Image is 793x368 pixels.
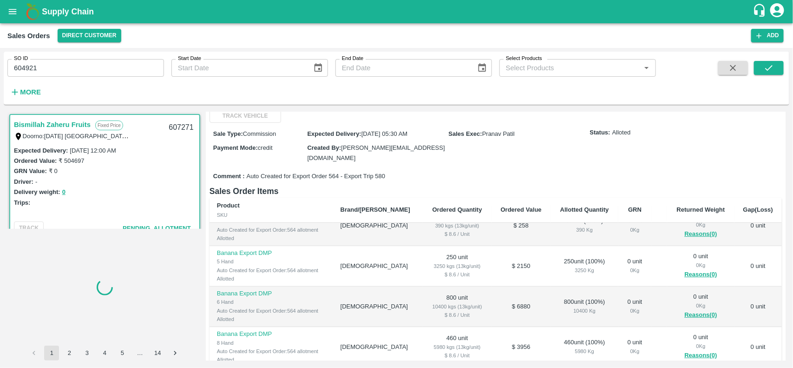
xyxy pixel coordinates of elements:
[558,298,611,315] div: 800 unit ( 100 %)
[25,346,184,361] nav: pagination navigation
[734,287,782,327] td: 0 unit
[675,269,727,280] button: Reasons(0)
[217,347,326,355] div: Auto Created for Export Order:564 allotment
[675,252,727,280] div: 0 unit
[243,130,276,137] span: Commission
[590,128,610,137] label: Status:
[492,246,551,287] td: $ 2150
[341,206,410,213] b: Brand/[PERSON_NAME]
[42,5,753,18] a: Supply Chain
[7,59,164,77] input: Enter SO ID
[558,266,611,274] div: 3250 Kg
[626,226,644,234] div: 0 Kg
[217,289,326,298] p: Banana Export DMP
[558,307,611,315] div: 10400 Kg
[217,234,326,242] div: Allotted
[335,59,470,77] input: End Date
[178,55,201,62] label: Start Date
[163,117,199,139] div: 607271
[675,333,727,361] div: 0 unit
[14,167,47,174] label: GRN Value:
[115,346,130,361] button: Go to page 5
[333,287,423,327] td: [DEMOGRAPHIC_DATA]
[333,206,423,246] td: [DEMOGRAPHIC_DATA]
[14,119,91,131] a: Bismillah Zaheru Fruits
[70,147,116,154] label: [DATE] 12:00 AM
[62,187,66,198] button: 0
[501,206,542,213] b: Ordered Value
[309,59,327,77] button: Choose date
[626,338,644,355] div: 0 unit
[641,62,653,74] button: Open
[430,302,484,311] div: 10400 kgs (13kg/unit)
[734,206,782,246] td: 0 unit
[14,188,60,195] label: Delivery weight:
[217,307,326,315] div: Auto Created for Export Order:564 allotment
[247,172,385,181] span: Auto Created for Export Order 564 - Export Trip 580
[612,128,631,137] span: Alloted
[217,249,326,258] p: Banana Export DMP
[7,30,50,42] div: Sales Orders
[217,266,326,274] div: Auto Created for Export Order:564 allotment
[210,185,782,198] h6: Sales Order Items
[492,287,551,327] td: $ 6880
[20,88,41,96] strong: More
[95,120,123,130] p: Fixed Price
[449,130,482,137] label: Sales Exec :
[473,59,491,77] button: Choose date
[23,2,42,21] img: logo
[626,266,644,274] div: 0 Kg
[492,206,551,246] td: $ 258
[44,346,59,361] button: page 1
[502,62,638,74] input: Select Products
[14,199,30,206] label: Trips:
[2,1,23,22] button: open drawer
[97,346,112,361] button: Go to page 4
[734,246,782,287] td: 0 unit
[59,157,84,164] label: ₹ 504697
[123,225,191,232] span: Pending_Allotment
[217,339,326,347] div: 8 Hand
[217,330,326,339] p: Banana Export DMP
[675,342,727,350] div: 0 Kg
[217,211,326,219] div: SKU
[482,130,515,137] span: Pranav Patil
[49,167,58,174] label: ₹ 0
[753,3,769,20] div: customer-support
[342,55,363,62] label: End Date
[558,347,611,355] div: 5980 Kg
[217,315,326,323] div: Allotted
[430,270,484,279] div: $ 8.6 / Unit
[217,355,326,364] div: Allotted
[150,346,165,361] button: Go to page 14
[675,221,727,229] div: 0 Kg
[506,55,542,62] label: Select Products
[168,346,183,361] button: Go to next page
[307,130,361,137] label: Expected Delivery :
[430,351,484,360] div: $ 8.6 / Unit
[677,206,725,213] b: Returned Weight
[734,327,782,368] td: 0 unit
[14,55,28,62] label: SO ID
[430,221,484,230] div: 390 kgs (13kg/unit)
[423,327,492,368] td: 460 unit
[743,206,773,213] b: Gap(Loss)
[558,257,611,274] div: 250 unit ( 100 %)
[333,327,423,368] td: [DEMOGRAPHIC_DATA]
[433,206,482,213] b: Ordered Quantity
[769,2,786,21] div: account of current user
[675,212,727,240] div: 0 unit
[213,172,245,181] label: Comment :
[430,311,484,319] div: $ 8.6 / Unit
[217,202,240,209] b: Product
[79,346,94,361] button: Go to page 3
[217,298,326,306] div: 6 Hand
[7,84,43,100] button: More
[217,274,326,283] div: Allotted
[361,130,407,137] span: [DATE] 05:30 AM
[675,301,727,310] div: 0 Kg
[626,307,644,315] div: 0 Kg
[675,229,727,240] button: Reasons(0)
[751,29,784,42] button: Add
[307,144,445,161] span: [PERSON_NAME][EMAIL_ADDRESS][DOMAIN_NAME]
